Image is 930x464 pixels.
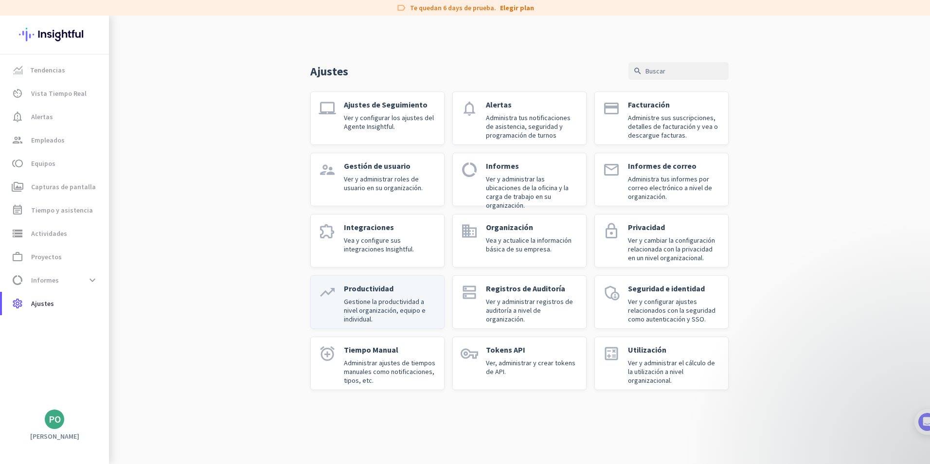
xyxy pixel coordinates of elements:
a: notificationsAlertasAdministra tus notificaciones de asistencia, seguridad y programación de turnos [452,91,587,145]
span: Tareas [158,328,182,335]
p: Tiempo Manual [344,345,436,355]
i: event_note [12,204,23,216]
span: Inicio [15,328,33,335]
a: settingsAjustes [2,292,109,315]
a: domainOrganizaciónVea y actualice la información básica de su empresa. [452,214,587,268]
a: emailInformes de correoAdministra tus informes por correo electrónico a nivel de organización. [594,153,729,206]
a: Show me how [37,234,106,253]
p: Administra tus informes por correo electrónico a nivel de organización. [628,175,720,201]
i: payment [603,100,620,117]
a: laptop_macAjustes de SeguimientoVer y configurar los ajustes del Agente Insightful. [310,91,445,145]
h1: Tareas [80,4,116,21]
p: Ver y administrar registros de auditoría a nivel de organización. [486,297,578,323]
i: dns [461,284,478,301]
p: Ajustes de Seguimiento [344,100,436,109]
i: alarm_add [319,345,336,362]
p: Productividad [344,284,436,293]
a: menu-itemTendencias [2,58,109,82]
i: supervisor_account [319,161,336,178]
i: notification_important [12,111,23,123]
i: perm_media [12,181,23,193]
span: Equipos [31,158,55,169]
a: admin_panel_settingsSeguridad e identidadVer y configurar ajustes relacionados con la seguridad c... [594,275,729,329]
i: data_usage [461,161,478,178]
button: Mensajes [49,303,97,342]
div: 1Add employees [18,166,177,181]
img: Insightful logo [19,16,90,54]
a: dnsRegistros de AuditoríaVer y administrar registros de auditoría a nivel de organización. [452,275,587,329]
span: Empleados [31,134,65,146]
p: Facturación [628,100,720,109]
i: calculate [603,345,620,362]
i: domain [461,222,478,240]
p: Ver y administrar el cálculo de la utilización a nivel organizacional. [628,358,720,385]
div: You're just a few steps away from completing the essential app setup [14,72,181,96]
p: Informes de correo [628,161,720,171]
a: av_timerVista Tiempo Real [2,82,109,105]
i: label [396,3,406,13]
span: Tendencias [30,64,65,76]
i: toll [12,158,23,169]
span: Ayuda [111,328,132,335]
p: Privacidad [628,222,720,232]
a: event_noteTiempo y asistencia [2,198,109,222]
p: Alertas [486,100,578,109]
p: Ver y configurar ajustes relacionados con la seguridad como autenticación y SSO. [628,297,720,323]
a: Elegir plan [500,3,534,13]
i: admin_panel_settings [603,284,620,301]
a: data_usageInformesexpand_more [2,268,109,292]
i: laptop_mac [319,100,336,117]
a: storageActividades [2,222,109,245]
p: Ver y administrar roles de usuario en su organización. [344,175,436,192]
i: group [12,134,23,146]
div: Cerrar [171,4,188,21]
p: Ver, administrar y crear tokens de API. [486,358,578,376]
a: lockPrivacidadVer y cambiar la configuración relacionada con la privacidad en un nivel organizaci... [594,214,729,268]
a: data_usageInformesVer y administrar las ubicaciones de la oficina y la carga de trabajo en su org... [452,153,587,206]
span: Actividades [31,228,67,239]
span: Vista Tiempo Real [31,88,87,99]
input: Buscar [628,62,729,80]
img: menu-item [14,66,22,74]
a: paymentFacturaciónAdministre sus suscripciones, detalles de facturación y vea o descargue facturas. [594,91,729,145]
a: alarm_addTiempo ManualAdministrar ajustes de tiempos manuales como notificaciones, tipos, etc. [310,337,445,390]
a: supervisor_accountGestión de usuarioVer y administrar roles de usuario en su organización. [310,153,445,206]
div: PO [49,414,61,424]
span: Informes [31,274,59,286]
p: 4 pasos [10,128,36,138]
p: Integraciones [344,222,436,232]
i: settings [12,298,23,309]
button: expand_more [84,271,101,289]
div: [PERSON_NAME] de Insightful [57,105,156,114]
img: Profile image for Tamara [38,102,54,117]
span: Capturas de pantalla [31,181,96,193]
a: groupEmpleados [2,128,109,152]
i: storage [12,228,23,239]
div: Add employees [37,169,165,179]
p: Informes [486,161,578,171]
button: Tareas [146,303,195,342]
i: email [603,161,620,178]
button: Marcar como completado [37,273,134,284]
p: Administrar ajustes de tiempos manuales como notificaciones, tipos, etc. [344,358,436,385]
a: perm_mediaCapturas de pantalla [2,175,109,198]
p: Administre sus suscripciones, detalles de facturación y vea o descargue facturas. [628,113,720,140]
button: Ayuda [97,303,146,342]
i: data_usage [12,274,23,286]
p: Ver y configurar los ajustes del Agente Insightful. [344,113,436,131]
p: Tokens API [486,345,578,355]
a: extensionIntegracionesVea y configure sus integraciones Insightful. [310,214,445,268]
span: Alertas [31,111,53,123]
div: Show me how [37,226,169,253]
i: notifications [461,100,478,117]
p: Administra tus notificaciones de asistencia, seguridad y programación de turnos [486,113,578,140]
p: Alrededor de 10 minutos [100,128,185,138]
i: lock [603,222,620,240]
p: Vea y configure sus integraciones Insightful. [344,236,436,253]
a: notification_importantAlertas [2,105,109,128]
i: av_timer [12,88,23,99]
p: Utilización [628,345,720,355]
i: work_outline [12,251,23,263]
i: vpn_key [461,345,478,362]
p: Registros de Auditoría [486,284,578,293]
